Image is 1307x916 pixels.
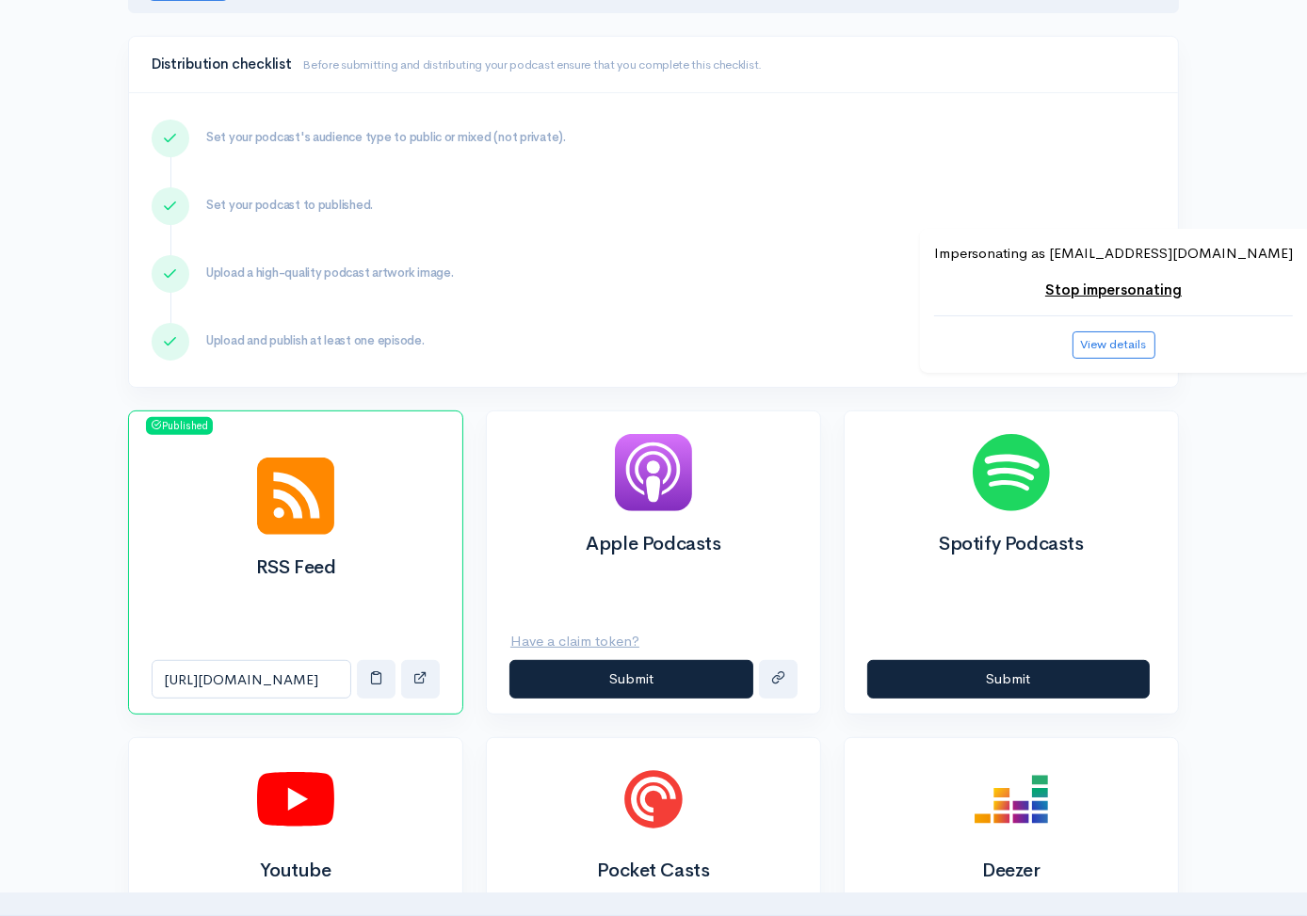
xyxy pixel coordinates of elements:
[257,761,334,838] img: Youtube logo
[206,197,373,213] span: Set your podcast to published.
[867,860,1155,881] h2: Deezer
[867,660,1150,699] button: Submit
[206,129,566,145] span: Set your podcast's audience type to public or mixed (not private).
[509,660,753,699] button: Submit
[1045,281,1182,298] a: Stop impersonating
[152,860,440,881] h2: Youtube
[934,243,1293,265] p: Impersonating as [EMAIL_ADDRESS][DOMAIN_NAME]
[146,417,213,436] span: Published
[509,622,652,661] button: Have a claim token?
[509,534,798,554] h2: Apple Podcasts
[973,761,1050,838] img: Deezer logo
[257,458,334,535] img: RSS Feed logo
[615,434,692,511] img: Apple Podcasts logo
[867,534,1155,554] h2: Spotify Podcasts
[206,265,454,281] span: Upload a high-quality podcast artwork image.
[302,56,762,72] small: Before submitting and distributing your podcast ensure that you complete this checklist.
[1073,331,1155,359] button: View details
[509,860,798,881] h2: Pocket Casts
[206,332,425,348] span: Upload and publish at least one episode.
[152,660,351,699] input: RSS Feed link
[152,56,1155,72] h4: Distribution checklist
[510,632,639,650] u: Have a claim token?
[152,557,440,578] h2: RSS Feed
[615,761,692,838] img: Pocket Casts logo
[973,434,1050,511] img: Spotify Podcasts logo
